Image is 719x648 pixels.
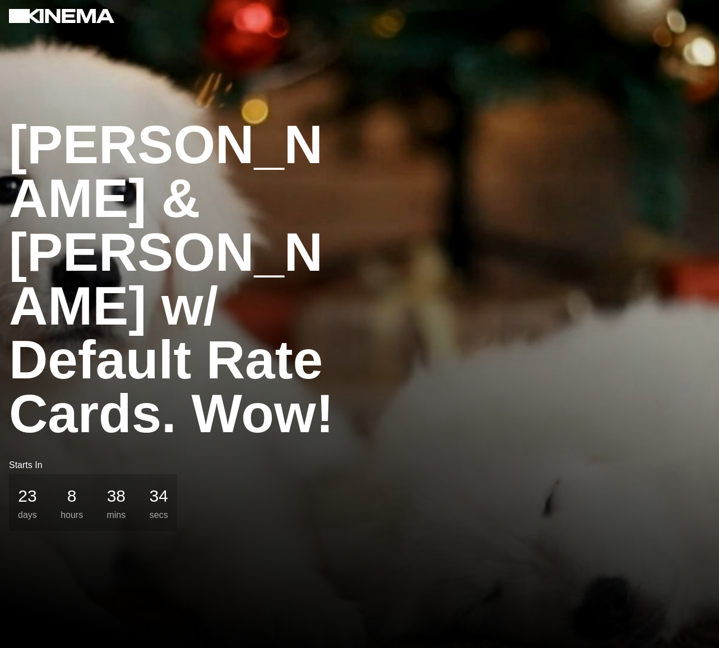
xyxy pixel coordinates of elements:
p: 38 [106,483,126,508]
p: days [18,508,37,522]
p: hours [61,508,83,522]
p: mins [106,508,126,522]
p: 23 [18,483,37,508]
p: 8 [61,483,83,508]
p: secs [150,508,168,522]
p: Starts In [9,459,710,472]
p: 34 [150,483,168,508]
p: [PERSON_NAME] & [PERSON_NAME] w/ Default Rate Cards. Wow! [9,118,345,441]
